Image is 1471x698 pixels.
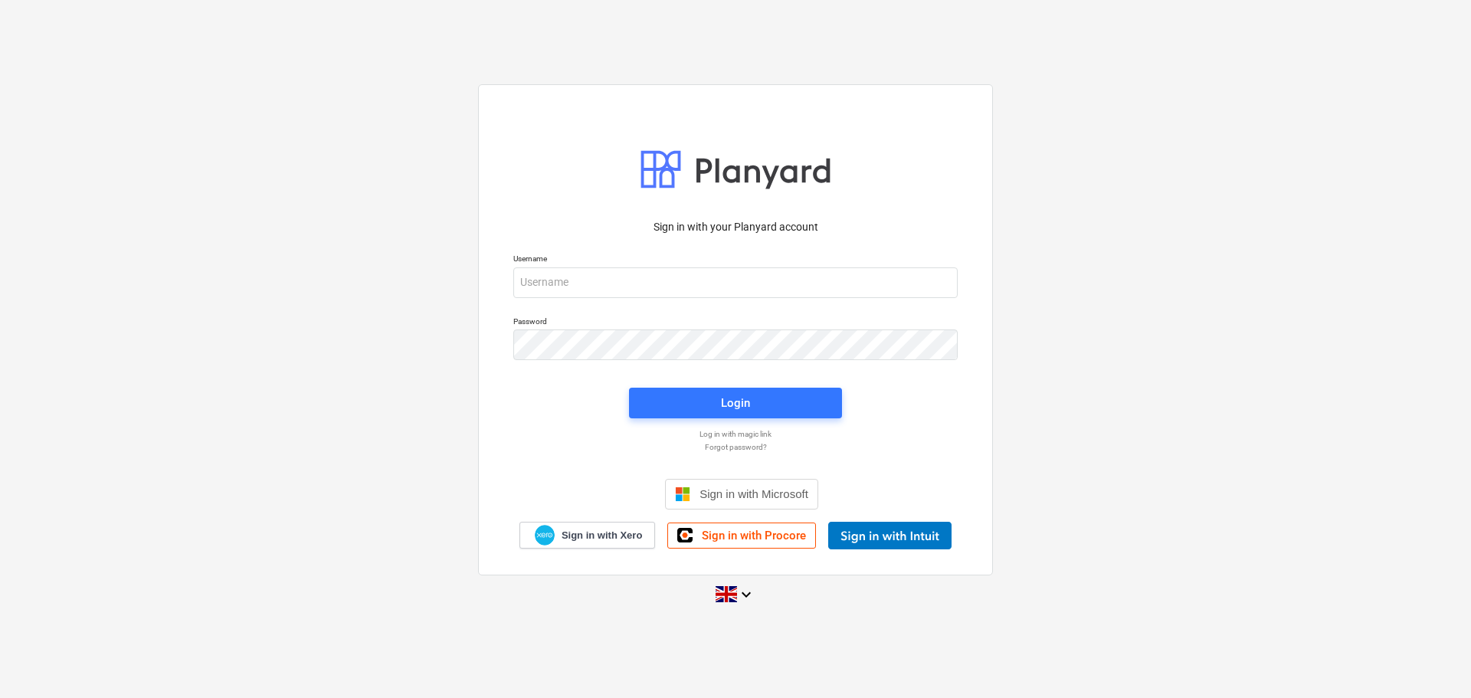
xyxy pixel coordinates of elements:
span: Sign in with Procore [702,529,806,542]
img: Microsoft logo [675,487,690,502]
p: Sign in with your Planyard account [513,219,958,235]
div: Login [721,393,750,413]
p: Password [513,316,958,329]
a: Sign in with Procore [667,523,816,549]
input: Username [513,267,958,298]
img: Xero logo [535,525,555,546]
span: Sign in with Xero [562,529,642,542]
p: Username [513,254,958,267]
a: Sign in with Xero [519,522,656,549]
a: Forgot password? [506,442,965,452]
a: Log in with magic link [506,429,965,439]
span: Sign in with Microsoft [699,487,808,500]
i: keyboard_arrow_down [737,585,755,604]
button: Login [629,388,842,418]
